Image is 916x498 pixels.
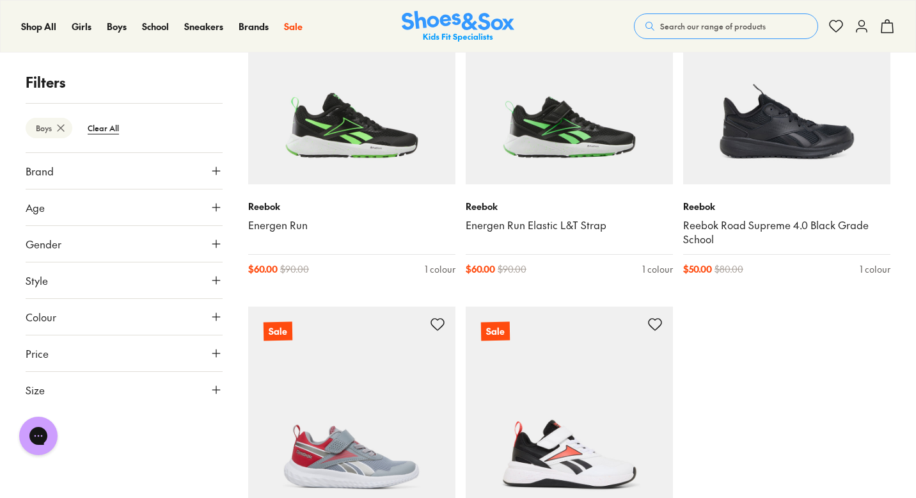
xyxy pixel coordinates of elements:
[498,262,526,276] span: $ 90.00
[26,372,223,408] button: Size
[239,20,269,33] a: Brands
[466,262,495,276] span: $ 60.00
[481,322,510,341] p: Sale
[77,116,129,140] btn: Clear All
[21,20,56,33] a: Shop All
[26,273,48,288] span: Style
[634,13,818,39] button: Search our range of products
[642,262,673,276] div: 1 colour
[402,11,514,42] img: SNS_Logo_Responsive.svg
[280,262,309,276] span: $ 90.00
[26,335,223,371] button: Price
[26,346,49,361] span: Price
[26,72,223,93] p: Filters
[683,262,712,276] span: $ 50.00
[26,299,223,335] button: Colour
[715,262,743,276] span: $ 80.00
[683,218,890,246] a: Reebok Road Supreme 4.0 Black Grade School
[26,189,223,225] button: Age
[402,11,514,42] a: Shoes & Sox
[26,236,61,252] span: Gender
[26,309,56,325] span: Colour
[13,412,64,460] iframe: Gorgias live chat messenger
[26,200,45,215] span: Age
[26,153,223,189] button: Brand
[72,20,91,33] a: Girls
[26,163,54,179] span: Brand
[142,20,169,33] a: School
[26,118,72,138] btn: Boys
[184,20,223,33] a: Sneakers
[683,200,890,213] p: Reebok
[660,20,766,32] span: Search our range of products
[248,200,455,213] p: Reebok
[860,262,890,276] div: 1 colour
[26,226,223,262] button: Gender
[264,322,292,341] p: Sale
[26,262,223,298] button: Style
[466,218,673,232] a: Energen Run Elastic L&T Strap
[284,20,303,33] a: Sale
[466,200,673,213] p: Reebok
[425,262,455,276] div: 1 colour
[26,382,45,398] span: Size
[248,218,455,232] a: Energen Run
[248,262,278,276] span: $ 60.00
[107,20,127,33] a: Boys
